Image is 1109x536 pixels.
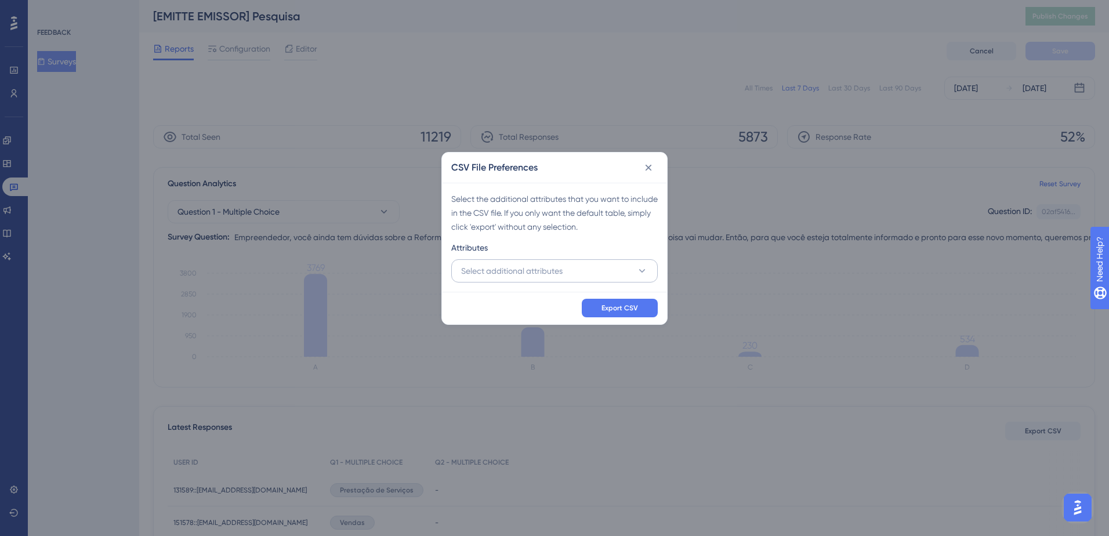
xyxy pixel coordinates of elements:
[451,192,658,234] div: Select the additional attributes that you want to include in the CSV file. If you only want the d...
[601,303,638,313] span: Export CSV
[451,241,488,255] span: Attributes
[1060,490,1095,525] iframe: UserGuiding AI Assistant Launcher
[27,3,73,17] span: Need Help?
[461,264,563,278] span: Select additional attributes
[451,161,538,175] h2: CSV File Preferences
